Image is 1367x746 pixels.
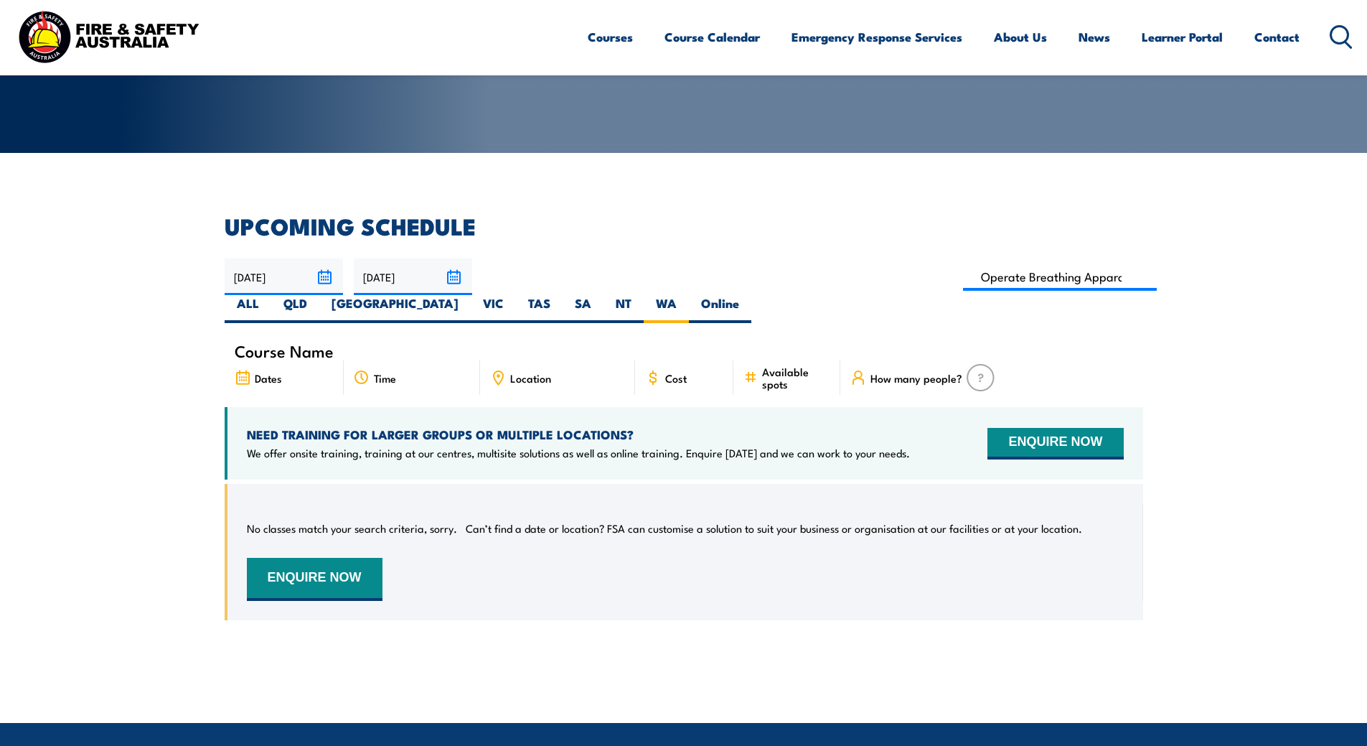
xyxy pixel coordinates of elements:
span: Cost [665,372,687,384]
span: Course Name [235,345,334,357]
label: WA [644,295,689,323]
button: ENQUIRE NOW [987,428,1123,460]
h4: NEED TRAINING FOR LARGER GROUPS OR MULTIPLE LOCATIONS? [247,426,910,442]
a: Emergency Response Services [791,18,962,56]
a: Contact [1254,18,1300,56]
input: Search Course [963,263,1157,291]
p: We offer onsite training, training at our centres, multisite solutions as well as online training... [247,446,910,460]
a: News [1079,18,1110,56]
span: Dates [255,372,282,384]
a: Courses [588,18,633,56]
p: Can’t find a date or location? FSA can customise a solution to suit your business or organisation... [466,521,1082,536]
input: To date [354,258,472,295]
a: Learner Portal [1142,18,1223,56]
a: About Us [994,18,1047,56]
label: TAS [516,295,563,323]
label: QLD [271,295,319,323]
label: [GEOGRAPHIC_DATA] [319,295,471,323]
span: Location [510,372,551,384]
p: No classes match your search criteria, sorry. [247,521,457,536]
button: ENQUIRE NOW [247,558,382,601]
label: NT [603,295,644,323]
label: VIC [471,295,516,323]
span: Time [374,372,396,384]
input: From date [225,258,343,295]
label: ALL [225,295,271,323]
span: How many people? [870,372,962,384]
span: Available spots [762,365,830,390]
a: Course Calendar [664,18,760,56]
label: SA [563,295,603,323]
label: Online [689,295,751,323]
h2: UPCOMING SCHEDULE [225,215,1143,236]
